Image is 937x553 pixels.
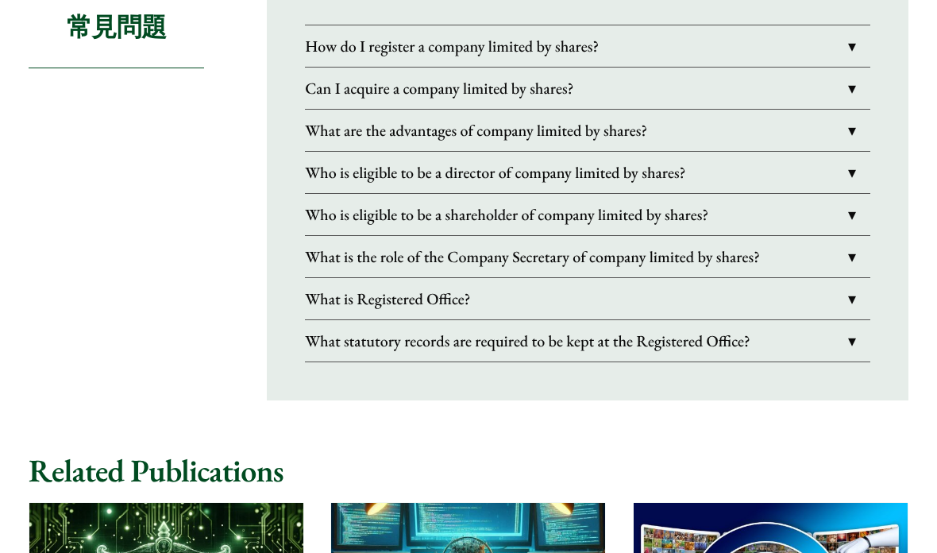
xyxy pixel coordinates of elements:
a: What is the role of the Company Secretary of company limited by shares? [305,236,870,277]
a: What is Registered Office? [305,278,870,319]
a: What statutory records are required to be kept at the Registered Office? [305,320,870,362]
a: Can I acquire a company limited by shares? [305,68,870,109]
a: Who is eligible to be a shareholder of company limited by shares? [305,194,870,235]
h2: Related Publications [29,451,908,489]
a: Who is eligible to be a director of company limited by shares? [305,152,870,193]
a: How do I register a company limited by shares? [305,25,870,67]
a: What are the advantages of company limited by shares? [305,110,870,151]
